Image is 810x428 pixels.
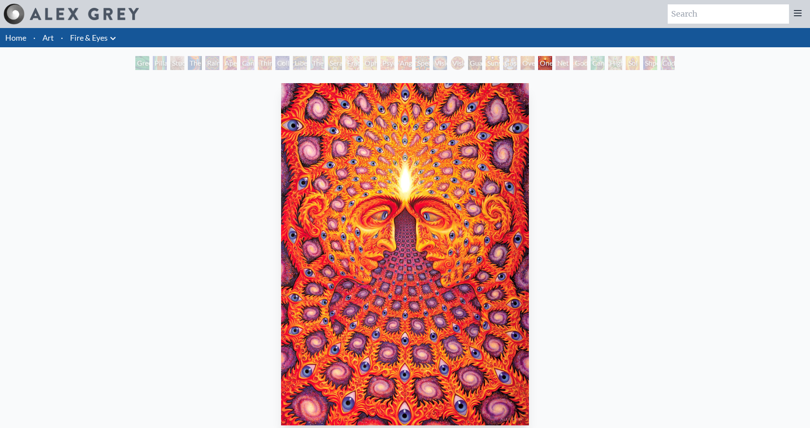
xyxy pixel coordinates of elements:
[310,56,324,70] div: The Seer
[57,28,67,47] li: ·
[573,56,587,70] div: Godself
[433,56,447,70] div: Vision Crystal
[468,56,482,70] div: Guardian of Infinite Vision
[42,32,54,44] a: Art
[363,56,377,70] div: Ophanic Eyelash
[205,56,219,70] div: Rainbow Eye Ripple
[188,56,202,70] div: The Torch
[258,56,272,70] div: Third Eye Tears of Joy
[345,56,359,70] div: Fractal Eyes
[591,56,605,70] div: Cannafist
[538,56,552,70] div: One
[30,28,39,47] li: ·
[328,56,342,70] div: Seraphic Transport Docking on the Third Eye
[661,56,675,70] div: Cuddle
[556,56,570,70] div: Net of Being
[275,56,289,70] div: Collective Vision
[608,56,622,70] div: Higher Vision
[626,56,640,70] div: Sol Invictus
[486,56,500,70] div: Sunyata
[135,56,149,70] div: Green Hand
[643,56,657,70] div: Shpongled
[668,4,789,24] input: Search
[5,33,26,42] a: Home
[70,32,108,44] a: Fire & Eyes
[153,56,167,70] div: Pillar of Awareness
[416,56,430,70] div: Spectral Lotus
[451,56,465,70] div: Vision [PERSON_NAME]
[223,56,237,70] div: Aperture
[521,56,535,70] div: Oversoul
[170,56,184,70] div: Study for the Great Turn
[293,56,307,70] div: Liberation Through Seeing
[398,56,412,70] div: Angel Skin
[240,56,254,70] div: Cannabis Sutra
[281,83,528,425] img: One-2000-Alex-Grey-watermarked.jpg
[380,56,394,70] div: Psychomicrograph of a Fractal Paisley Cherub Feather Tip
[503,56,517,70] div: Cosmic Elf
